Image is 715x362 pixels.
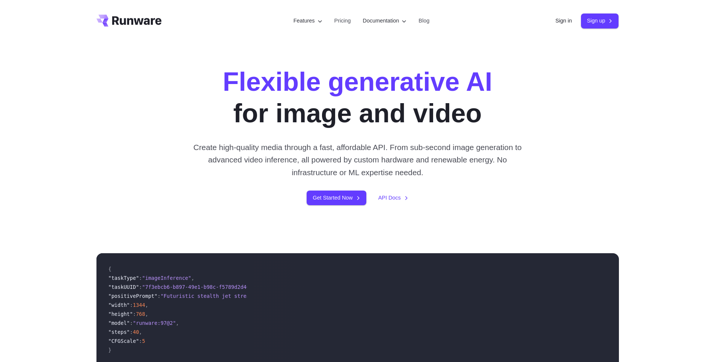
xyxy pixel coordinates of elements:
[142,275,191,281] span: "imageInference"
[108,275,139,281] span: "taskType"
[139,284,142,290] span: :
[555,17,572,25] a: Sign in
[130,302,133,308] span: :
[108,266,111,272] span: {
[108,293,158,299] span: "positivePrompt"
[378,194,408,202] a: API Docs
[418,17,429,25] a: Blog
[133,320,176,326] span: "runware:97@2"
[142,338,145,344] span: 5
[190,141,525,179] p: Create high-quality media through a fast, affordable API. From sub-second image generation to adv...
[108,338,139,344] span: "CFGScale"
[142,284,259,290] span: "7f3ebcb6-b897-49e1-b98c-f5789d2d40d7"
[130,320,133,326] span: :
[139,275,142,281] span: :
[108,284,139,290] span: "taskUUID"
[294,17,322,25] label: Features
[363,17,407,25] label: Documentation
[108,302,130,308] span: "width"
[191,275,194,281] span: ,
[307,191,366,205] a: Get Started Now
[136,311,145,317] span: 768
[139,329,142,335] span: ,
[133,311,136,317] span: :
[161,293,440,299] span: "Futuristic stealth jet streaking through a neon-lit cityscape with glowing purple exhaust"
[96,15,162,27] a: Go to /
[223,67,492,96] strong: Flexible generative AI
[581,14,619,28] a: Sign up
[108,329,130,335] span: "steps"
[223,66,492,129] h1: for image and video
[157,293,160,299] span: :
[133,329,139,335] span: 40
[176,320,179,326] span: ,
[108,320,130,326] span: "model"
[145,311,148,317] span: ,
[139,338,142,344] span: :
[334,17,351,25] a: Pricing
[108,347,111,353] span: }
[133,302,145,308] span: 1344
[145,302,148,308] span: ,
[108,311,133,317] span: "height"
[130,329,133,335] span: :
